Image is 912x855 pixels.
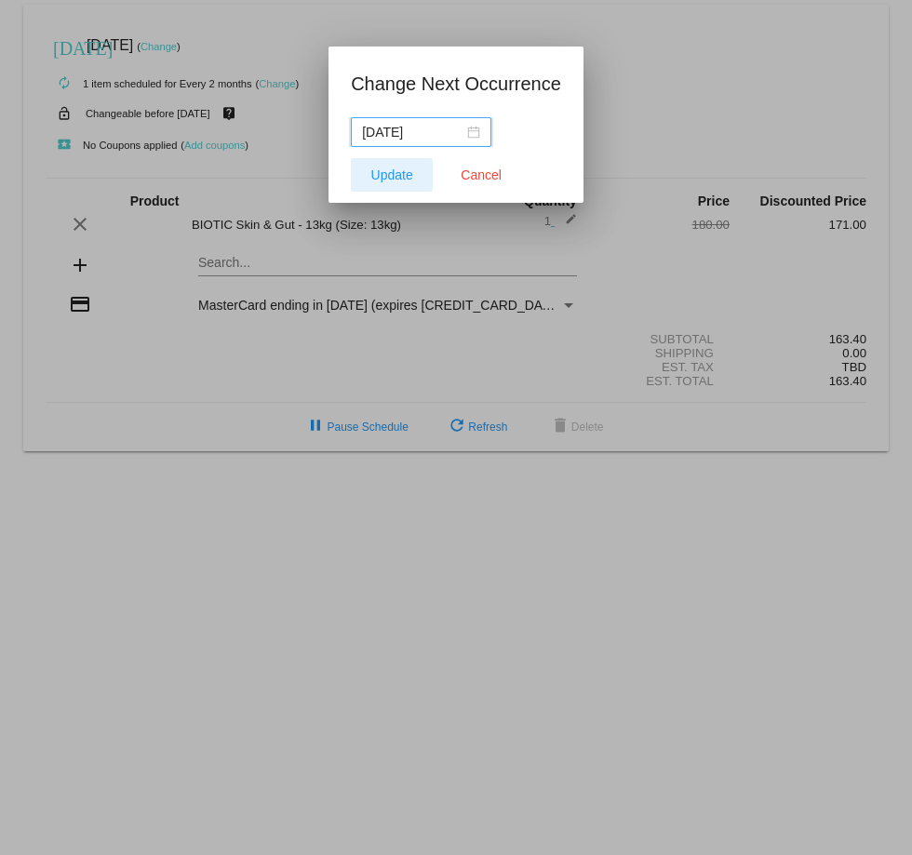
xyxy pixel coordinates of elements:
button: Close dialog [440,158,522,192]
button: Update [351,158,433,192]
span: Update [371,167,413,182]
span: Cancel [461,167,502,182]
h1: Change Next Occurrence [351,69,561,99]
input: Select date [362,122,463,142]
